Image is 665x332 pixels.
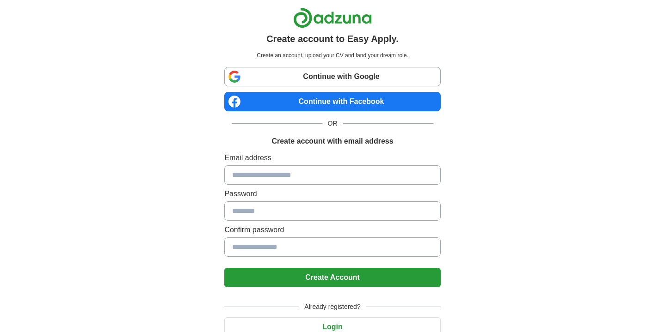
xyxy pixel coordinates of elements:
a: Continue with Google [224,67,440,86]
h1: Create account with email address [271,136,393,147]
label: Password [224,188,440,199]
button: Create Account [224,268,440,287]
label: Confirm password [224,224,440,235]
label: Email address [224,152,440,163]
span: OR [322,119,343,128]
h1: Create account to Easy Apply. [266,32,399,46]
span: Already registered? [299,302,366,312]
p: Create an account, upload your CV and land your dream role. [226,51,438,60]
a: Continue with Facebook [224,92,440,111]
a: Login [224,323,440,331]
img: Adzuna logo [293,7,372,28]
